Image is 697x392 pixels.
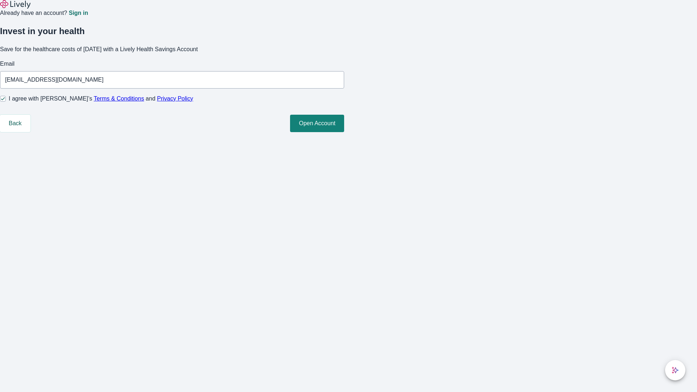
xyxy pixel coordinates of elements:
button: Open Account [290,115,344,132]
span: I agree with [PERSON_NAME]’s and [9,94,193,103]
button: chat [665,360,685,380]
a: Terms & Conditions [94,95,144,102]
a: Sign in [69,10,88,16]
svg: Lively AI Assistant [672,367,679,374]
a: Privacy Policy [157,95,193,102]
